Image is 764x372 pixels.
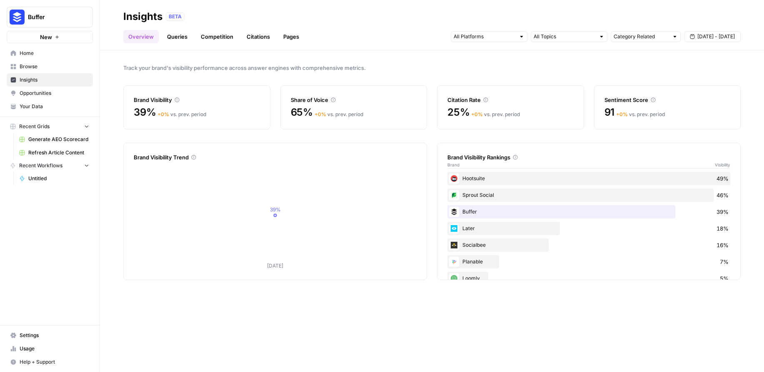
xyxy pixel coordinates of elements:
[28,149,89,156] span: Refresh Article Content
[447,172,730,185] div: Hootsuite
[278,30,304,43] a: Pages
[7,7,93,27] button: Workspace: Buffer
[471,111,520,118] div: vs. prev. period
[291,96,417,104] div: Share of Voice
[7,47,93,60] a: Home
[454,32,515,41] input: All Platforms
[616,111,665,118] div: vs. prev. period
[7,355,93,369] button: Help + Support
[471,111,483,117] span: + 0 %
[7,60,93,73] a: Browse
[449,273,459,283] img: 2gudg7x3jy6kdp1qgboo3374vfkb
[447,255,730,268] div: Planable
[20,89,89,97] span: Opportunities
[447,153,730,161] div: Brand Visibility Rankings
[447,96,574,104] div: Citation Rate
[157,111,169,117] span: + 0 %
[134,153,417,161] div: Brand Visibility Trend
[166,12,185,21] div: BETA
[28,13,78,21] span: Buffer
[315,111,326,117] span: + 0 %
[717,241,729,249] span: 16%
[20,103,89,110] span: Your Data
[196,30,238,43] a: Competition
[684,31,741,42] button: [DATE] - [DATE]
[157,111,206,118] div: vs. prev. period
[447,222,730,235] div: Later
[20,345,89,352] span: Usage
[15,133,93,146] a: Generate AEO Scorecard
[697,33,735,40] span: [DATE] - [DATE]
[134,96,260,104] div: Brand Visibility
[10,10,25,25] img: Buffer Logo
[717,224,729,233] span: 18%
[28,136,89,143] span: Generate AEO Scorecard
[604,106,615,119] span: 91
[162,30,192,43] a: Queries
[20,332,89,339] span: Settings
[720,258,729,266] span: 7%
[7,329,93,342] a: Settings
[447,205,730,218] div: Buffer
[449,257,459,267] img: wgfroqg7n8lt08le2y7udvb4ka88
[123,30,159,43] a: Overview
[7,120,93,133] button: Recent Grids
[15,146,93,159] a: Refresh Article Content
[449,207,459,217] img: cshlsokdl6dyfr8bsio1eab8vmxt
[270,206,281,213] tspan: 39%
[447,188,730,202] div: Sprout Social
[604,96,731,104] div: Sentiment Score
[315,111,363,118] div: vs. prev. period
[20,76,89,84] span: Insights
[720,274,729,283] span: 5%
[447,161,459,168] span: Brand
[616,111,628,117] span: + 0 %
[28,175,89,182] span: Untitled
[715,161,730,168] span: Visibility
[291,106,313,119] span: 65%
[7,342,93,355] a: Usage
[447,238,730,252] div: Socialbee
[717,174,729,183] span: 49%
[717,191,729,199] span: 46%
[449,190,459,200] img: 4onplfa4c41vb42kg4mbazxxmfki
[614,32,669,41] input: Category Related
[447,106,469,119] span: 25%
[20,358,89,366] span: Help + Support
[7,87,93,100] a: Opportunities
[7,159,93,172] button: Recent Workflows
[40,33,52,41] span: New
[447,272,730,285] div: Loomly
[717,208,729,216] span: 39%
[7,31,93,43] button: New
[15,172,93,185] a: Untitled
[123,64,741,72] span: Track your brand's visibility performance across answer engines with comprehensive metrics.
[20,63,89,70] span: Browse
[449,174,459,184] img: d3o86dh9e5t52ugdlebkfaguyzqk
[242,30,275,43] a: Citations
[134,106,156,119] span: 39%
[267,263,283,269] tspan: [DATE]
[20,50,89,57] span: Home
[534,32,595,41] input: All Topics
[19,123,50,130] span: Recent Grids
[449,223,459,233] img: y7aogpycgqgftgr3z9exmtd1oo6j
[449,240,459,250] img: mb1t2d9u38kiznr3u7caq1lqfsvd
[19,162,62,169] span: Recent Workflows
[123,10,162,23] div: Insights
[7,100,93,113] a: Your Data
[7,73,93,87] a: Insights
